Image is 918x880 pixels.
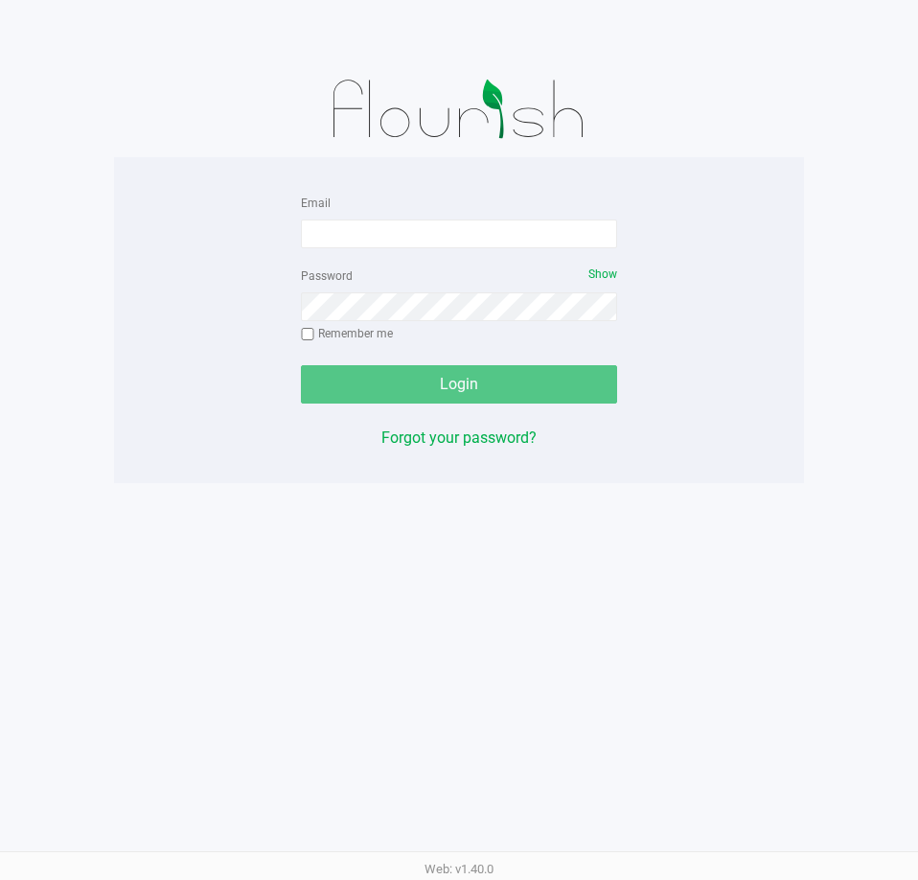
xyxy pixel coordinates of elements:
[301,328,314,341] input: Remember me
[425,862,493,876] span: Web: v1.40.0
[301,325,393,342] label: Remember me
[301,267,353,285] label: Password
[588,267,617,281] span: Show
[381,427,537,450] button: Forgot your password?
[301,195,331,212] label: Email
